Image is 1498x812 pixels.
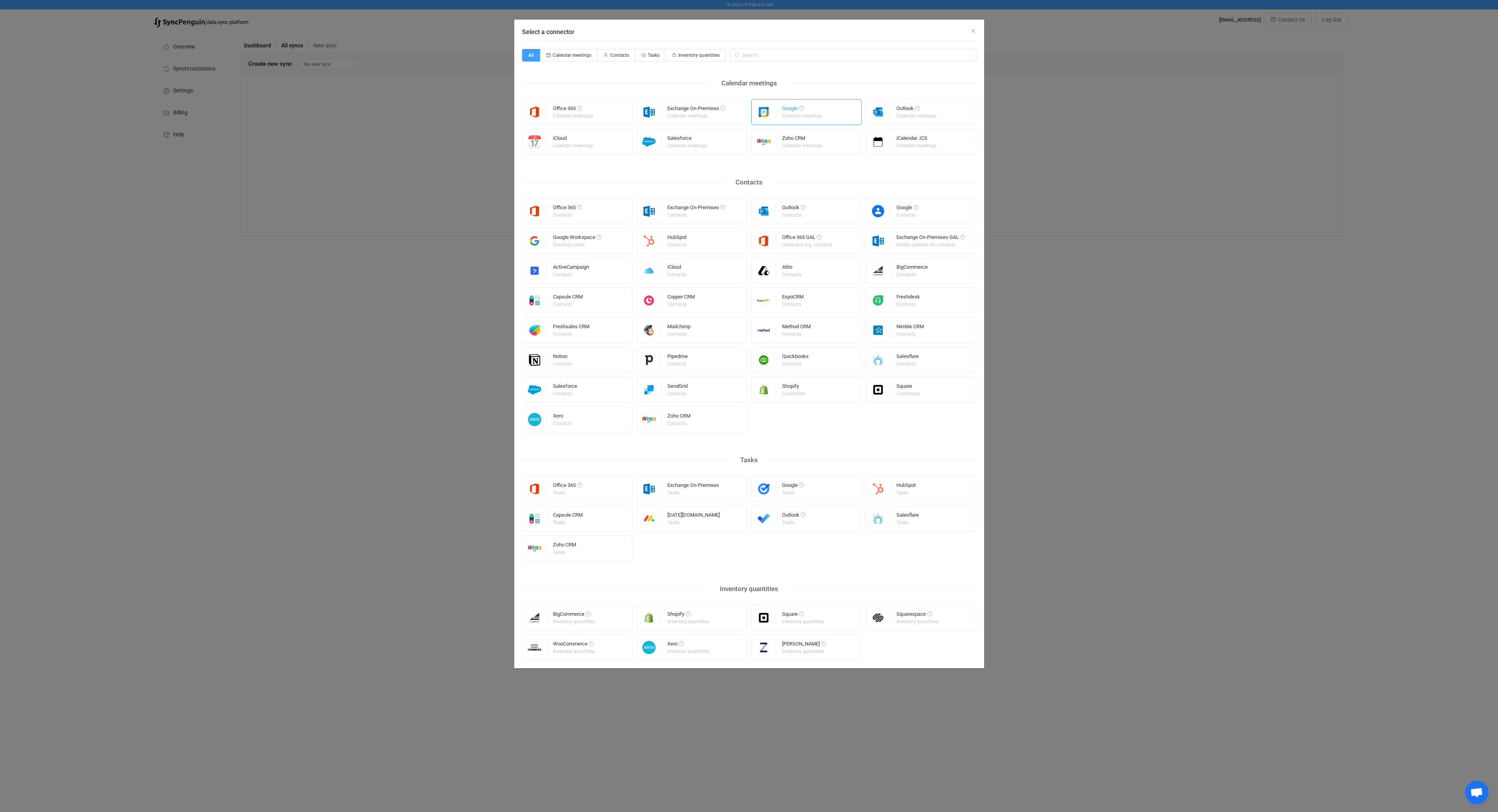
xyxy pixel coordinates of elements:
[553,362,572,366] div: Contacts
[522,204,547,218] img: microsoft365.png
[896,354,919,362] div: Salesflare
[667,483,719,490] div: Exchange On-Premises
[752,105,776,119] img: google.png
[728,454,770,466] div: Tasks
[522,482,547,496] img: microsoft365.png
[667,272,687,277] div: Contacts
[782,641,826,649] div: [PERSON_NAME]
[866,324,891,337] img: nimble.png
[667,302,694,307] div: Contacts
[782,242,832,247] div: Users and org. contacts
[553,143,593,148] div: Calendar meetings
[522,324,547,337] img: freshworks.png
[782,213,804,217] div: Contacts
[896,362,918,366] div: Contacts
[782,649,825,654] div: Inventory quantities
[782,362,808,366] div: Contacts
[708,583,790,595] div: Inventory quantities
[752,294,776,307] img: espo-crm.png
[866,135,891,148] img: icalendar.png
[896,106,938,114] div: Outlook
[667,520,719,525] div: Tasks
[553,512,583,520] div: Capsule CRM
[553,550,575,555] div: Tasks
[553,611,596,619] div: BigCommerce
[522,264,547,277] img: activecampaign.png
[553,264,589,272] div: ActiveCampaign
[667,362,687,366] div: Contacts
[553,619,595,624] div: Inventory quantities
[752,611,776,624] img: square.png
[752,264,776,277] img: attio.png
[667,413,690,421] div: Zoho CRM
[522,135,547,148] img: icloud-calendar.png
[637,324,661,337] img: mailchimp.png
[782,619,824,624] div: Inventory quantities
[667,421,689,426] div: Contacts
[553,421,572,426] div: Contacts
[522,353,547,367] img: notion.png
[782,302,802,307] div: Contacts
[752,641,776,654] img: zettle.png
[553,302,582,307] div: Contacts
[667,383,688,391] div: SendGrid
[637,413,661,426] img: zoho-crm.png
[970,27,976,35] button: Close
[866,512,891,525] img: salesflare.png
[553,383,577,391] div: Salesforce
[522,234,547,248] img: google-workspace.png
[667,619,709,624] div: Inventory quantities
[637,135,661,148] img: salesforce.png
[782,205,806,213] div: Outlook
[782,235,833,242] div: Office 365 GAL
[667,354,688,362] div: Pipedrive
[752,353,776,367] img: quickbooks.png
[553,324,589,332] div: Freshsales CRM
[522,294,547,307] img: capsule.png
[553,213,581,217] div: Contacts
[553,242,600,247] div: Directory users
[866,234,891,248] img: exchange.png
[667,512,720,520] div: [DATE][DOMAIN_NAME]
[553,205,582,213] div: Office 365
[752,234,776,248] img: microsoft365.png
[637,264,661,277] img: icloud.png
[866,383,891,396] img: square.png
[782,490,803,495] div: Tasks
[522,383,547,396] img: salesforce.png
[553,332,588,336] div: Contacts
[667,242,687,247] div: Contacts
[553,272,588,277] div: Contacts
[866,204,891,218] img: google-contacts.png
[553,413,573,421] div: Xero
[896,520,918,525] div: Tasks
[667,106,725,114] div: Exchange On-Premises
[667,391,687,396] div: Contacts
[782,512,806,520] div: Outlook
[782,294,804,302] div: EspoCRM
[782,391,805,396] div: Customers
[896,242,964,247] div: Global address list contacts
[553,490,581,495] div: Tasks
[553,235,602,242] div: Google Workspace
[667,114,724,118] div: Calendar meetings
[896,619,938,624] div: Inventory quantities
[896,490,914,495] div: Tasks
[896,611,940,619] div: Squarespace
[637,234,661,248] img: hubspot.png
[896,512,919,520] div: Salesflare
[782,143,822,148] div: Calendar meetings
[553,649,595,654] div: Inventory quantities
[522,542,547,555] img: zoho-crm.png
[896,114,936,118] div: Calendar meetings
[667,641,710,649] div: Xero
[553,114,593,118] div: Calendar meetings
[637,353,661,367] img: pipedrive.png
[866,264,891,277] img: big-commerce.png
[896,136,938,143] div: iCalendar .ICS
[553,294,583,302] div: Capsule CRM
[866,294,891,307] img: freshdesk.png
[896,235,965,242] div: Exchange On-Premises GAL
[667,649,709,654] div: Inventory quantities
[752,383,776,396] img: shopify.png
